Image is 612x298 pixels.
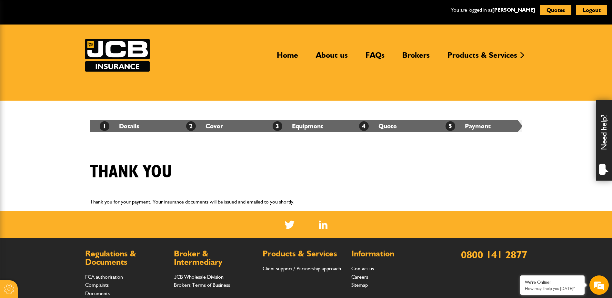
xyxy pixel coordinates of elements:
a: FCA authorisation [85,274,123,280]
span: 4 [359,121,369,131]
a: Documents [85,290,110,296]
a: JCB Wholesale Division [174,274,224,280]
a: Home [272,50,303,65]
p: Thank you for your payment. Your insurance documents will be issued and emailed to you shortly. [90,198,522,206]
button: Logout [576,5,607,15]
li: Payment [436,120,522,132]
img: Linked In [319,221,327,229]
h1: Thank you [90,161,172,183]
p: How may I help you today? [525,286,580,291]
a: Products & Services [443,50,522,65]
p: You are logged in as [451,6,535,14]
a: Contact us [351,265,374,272]
div: We're Online! [525,280,580,285]
a: Brokers [397,50,435,65]
a: 0800 141 2877 [461,248,527,261]
button: Quotes [540,5,571,15]
a: 4Quote [359,122,397,130]
h2: Regulations & Documents [85,250,167,266]
h2: Broker & Intermediary [174,250,256,266]
img: JCB Insurance Services logo [85,39,150,72]
a: Complaints [85,282,109,288]
span: 2 [186,121,196,131]
div: Need help? [596,100,612,181]
a: Sitemap [351,282,368,288]
a: 2Cover [186,122,223,130]
a: 3Equipment [273,122,323,130]
span: 1 [100,121,109,131]
a: Brokers Terms of Business [174,282,230,288]
h2: Products & Services [263,250,345,258]
a: FAQs [361,50,389,65]
a: Careers [351,274,368,280]
span: 3 [273,121,282,131]
a: LinkedIn [319,221,327,229]
a: [PERSON_NAME] [492,7,535,13]
h2: Information [351,250,434,258]
a: 1Details [100,122,139,130]
span: 5 [446,121,455,131]
img: Twitter [285,221,295,229]
a: About us [311,50,353,65]
a: Client support / Partnership approach [263,265,341,272]
a: JCB Insurance Services [85,39,150,72]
